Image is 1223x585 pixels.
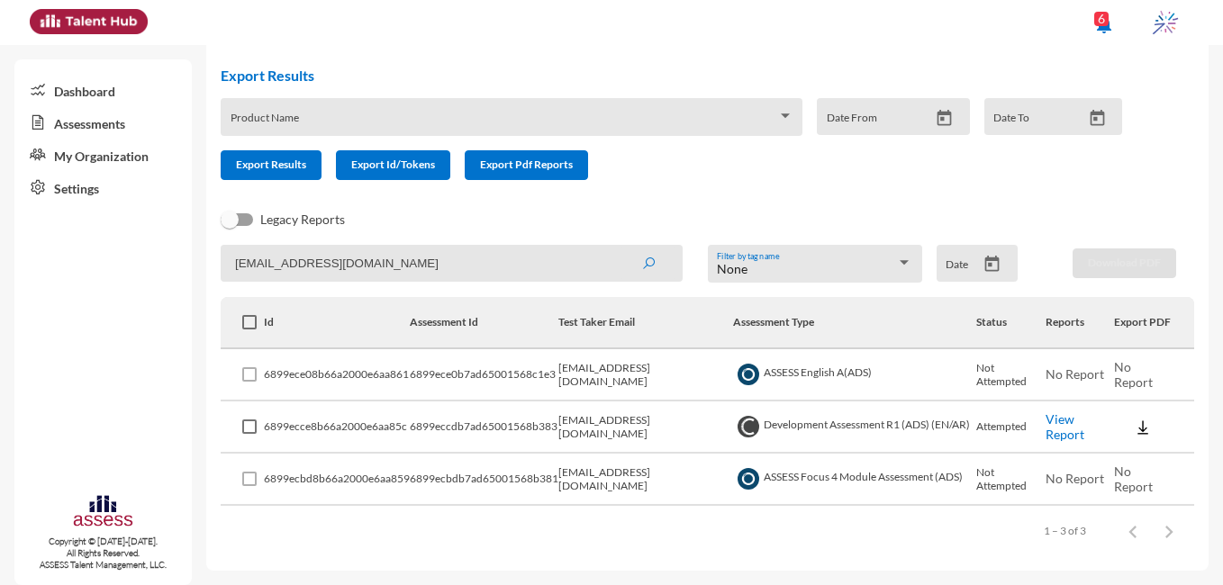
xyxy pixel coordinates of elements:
td: ASSESS Focus 4 Module Assessment (ADS) [733,454,976,506]
td: [EMAIL_ADDRESS][DOMAIN_NAME] [558,401,733,454]
td: 6899eccdb7ad65001568b383 [410,401,558,454]
div: 6 [1094,12,1109,26]
button: Open calendar [976,255,1008,274]
th: Id [264,297,410,349]
th: Status [976,297,1045,349]
th: Assessment Type [733,297,976,349]
td: Not Attempted [976,454,1045,506]
a: Settings [14,171,192,203]
span: No Report [1046,471,1104,486]
mat-icon: notifications [1093,13,1115,35]
td: ASSESS English A(ADS) [733,349,976,401]
button: Export Id/Tokens [336,150,450,180]
td: [EMAIL_ADDRESS][DOMAIN_NAME] [558,454,733,506]
th: Test Taker Email [558,297,733,349]
th: Reports [1046,297,1114,349]
span: No Report [1114,463,1153,494]
input: Search by name, token, assessment type, etc. [221,245,683,282]
span: No Report [1114,359,1153,390]
button: Previous page [1115,513,1151,549]
span: Download PDF [1088,256,1161,269]
td: 6899ece08b66a2000e6aa861 [264,349,410,401]
img: assesscompany-logo.png [72,493,134,532]
a: My Organization [14,139,192,171]
button: Next page [1151,513,1187,549]
h2: Export Results [221,67,1137,84]
a: Dashboard [14,74,192,106]
span: None [717,261,747,276]
td: [EMAIL_ADDRESS][DOMAIN_NAME] [558,349,733,401]
td: Not Attempted [976,349,1045,401]
td: Attempted [976,401,1045,454]
a: Assessments [14,106,192,139]
button: Open calendar [1082,109,1113,128]
mat-paginator: Select page [221,506,1194,556]
span: Export Results [236,157,306,171]
button: Export Pdf Reports [465,150,588,180]
div: 1 – 3 of 3 [1044,524,1086,537]
th: Export PDF [1114,297,1194,349]
td: 6899ecce8b66a2000e6aa85c [264,401,410,454]
button: Download PDF [1073,248,1176,278]
td: 6899ece0b7ad65001568c1e3 [410,349,558,401]
span: Legacy Reports [260,209,345,230]
td: 6899ecbdb7ad65001568b381 [410,454,558,506]
span: Export Id/Tokens [351,157,435,171]
th: Assessment Id [410,297,558,349]
button: Open calendar [929,109,960,128]
p: Copyright © [DATE]-[DATE]. All Rights Reserved. ASSESS Talent Management, LLC. [14,535,192,571]
a: View Report [1046,411,1084,442]
td: Development Assessment R1 (ADS) (EN/AR) [733,401,976,454]
td: 6899ecbd8b66a2000e6aa859 [264,454,410,506]
span: No Report [1046,366,1104,382]
button: Export Results [221,150,322,180]
span: Export Pdf Reports [480,157,573,171]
